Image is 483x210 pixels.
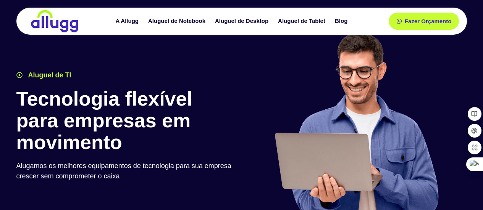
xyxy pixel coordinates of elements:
img: locação de TI é Allugg [30,10,79,33]
span: Aluguel de TI [26,70,71,80]
a: Blog [331,14,353,28]
p: Alugamos os melhores equipamentos de tecnologia para sua empresa crescer sem comprometer o caixa [16,161,238,181]
a: Aluguel de Tablet [274,14,331,28]
a: Aluguel de Desktop [211,14,274,28]
span: Fazer Orçamento [405,18,452,24]
iframe: Chat Widget [445,173,483,210]
a: Aluguel de Notebook [144,14,211,28]
h1: Tecnologia flexível para empresas em movimento [16,88,238,154]
a: Fazer Orçamento [389,13,459,30]
a: A Allugg [111,14,144,28]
